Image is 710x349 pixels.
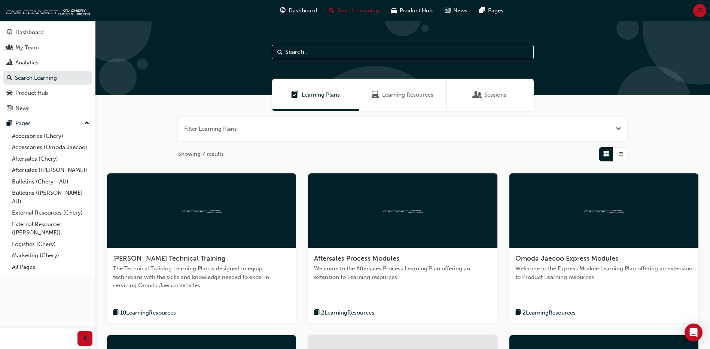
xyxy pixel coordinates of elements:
a: oneconnectOmoda Jaecoo Express ModulesWelcome to the Express Module Learning Plan offering an ext... [509,173,698,324]
span: Showing 7 results [178,150,224,158]
button: JS [693,4,706,17]
a: My Team [3,41,92,55]
a: oneconnectAftersales Process ModulesWelcome to the Aftersales Process Learning Plan offering an e... [308,173,497,324]
img: oneconnect [181,207,222,214]
span: 2 Learning Resources [522,309,576,317]
a: Accessories (Chery) [9,130,92,142]
a: External Resources ([PERSON_NAME]) [9,219,92,239]
span: guage-icon [280,6,286,15]
span: Dashboard [289,6,317,15]
a: Bulletins ([PERSON_NAME] - AU) [9,187,92,207]
span: car-icon [7,90,12,97]
span: [PERSON_NAME] Technical Training [113,254,226,262]
div: Open Intercom Messenger [685,324,703,342]
span: news-icon [7,105,12,112]
a: Analytics [3,56,92,70]
span: Aftersales Process Modules [314,254,399,262]
a: Learning PlansLearning Plans [272,79,359,111]
a: oneconnect[PERSON_NAME] Technical TrainingThe Technical Training Learning Plan is designed to equ... [107,173,296,324]
a: Aftersales ([PERSON_NAME]) [9,164,92,176]
span: chart-icon [7,60,12,66]
a: Learning ResourcesLearning Resources [359,79,447,111]
div: Product Hub [15,89,48,97]
button: Open the filter [616,125,621,133]
a: Accessories (Omoda Jaecoo) [9,142,92,153]
a: All Pages [9,261,92,273]
span: Welcome to the Express Module Learning Plan offering an extension to Product Learning resources. [515,264,692,281]
a: SessionsSessions [447,79,534,111]
span: Grid [603,150,609,158]
span: up-icon [84,119,89,128]
a: Aftersales (Chery) [9,153,92,165]
a: search-iconSearch Learning [323,3,385,18]
span: Sessions [484,91,506,99]
span: Welcome to the Aftersales Process Learning Plan offering an extension to Learning resources. [314,264,491,281]
img: oneconnect [583,207,624,214]
img: oneconnect [382,207,423,214]
button: book-icon2LearningResources [314,308,374,318]
span: The Technical Training Learning Plan is designed to equip technicians with the skills and knowled... [113,264,290,290]
div: Dashboard [15,28,44,37]
span: guage-icon [7,29,12,36]
a: pages-iconPages [473,3,509,18]
a: Marketing (Chery) [9,250,92,261]
span: Learning Plans [291,91,299,99]
div: Pages [15,119,31,128]
button: book-icon10LearningResources [113,308,176,318]
button: book-icon2LearningResources [515,308,576,318]
a: Bulletins (Chery - AU) [9,176,92,188]
span: Learning Plans [302,91,340,99]
span: prev-icon [82,334,88,343]
span: Sessions [474,91,481,99]
span: pages-icon [7,120,12,127]
span: search-icon [329,6,334,15]
span: pages-icon [479,6,485,15]
span: news-icon [445,6,450,15]
span: car-icon [391,6,397,15]
a: Search Learning [3,71,92,85]
span: Pages [488,6,503,15]
span: book-icon [113,308,119,318]
span: 2 Learning Resources [321,309,374,317]
span: book-icon [515,308,521,318]
button: DashboardMy TeamAnalyticsSearch LearningProduct HubNews [3,24,92,116]
a: car-iconProduct Hub [385,3,439,18]
div: News [15,104,30,113]
button: Pages [3,116,92,130]
span: Search [277,48,283,57]
span: book-icon [314,308,320,318]
span: JS [697,6,703,15]
span: Search Learning [337,6,379,15]
a: Product Hub [3,86,92,100]
a: news-iconNews [439,3,473,18]
span: search-icon [7,75,12,82]
div: Analytics [15,58,39,67]
a: Logistics (Chery) [9,239,92,250]
img: oneconnect [4,3,90,18]
a: News [3,101,92,115]
div: My Team [15,43,39,52]
span: people-icon [7,45,12,51]
span: Learning Resources [372,91,379,99]
input: Search... [272,45,534,59]
span: Product Hub [400,6,433,15]
a: External Resources (Chery) [9,207,92,219]
a: Dashboard [3,25,92,39]
span: 10 Learning Resources [120,309,176,317]
span: Omoda Jaecoo Express Modules [515,254,618,262]
span: List [618,150,623,158]
a: guage-iconDashboard [274,3,323,18]
span: Learning Resources [382,91,433,99]
span: News [453,6,467,15]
